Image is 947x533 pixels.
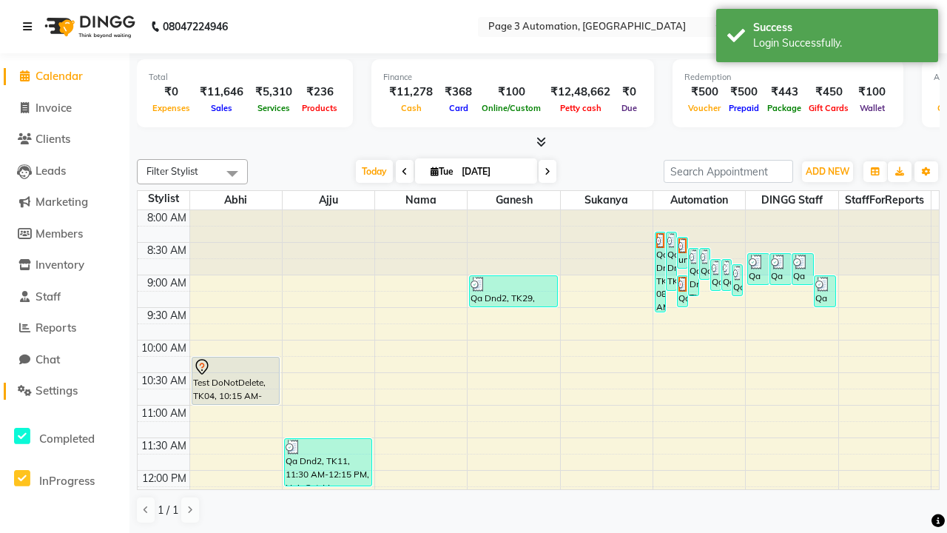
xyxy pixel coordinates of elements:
[138,373,189,389] div: 10:30 AM
[39,432,95,446] span: Completed
[748,254,769,284] div: Qa Dnd2, TK21, 08:40 AM-09:10 AM, Hair Cut By Expert-Men
[158,503,178,518] span: 1 / 1
[770,254,791,284] div: Qa Dnd2, TK22, 08:40 AM-09:10 AM, Hair Cut By Expert-Men
[397,103,425,113] span: Cash
[36,321,76,335] span: Reports
[856,103,889,113] span: Wallet
[144,275,189,291] div: 9:00 AM
[38,6,139,47] img: logo
[427,166,457,177] span: Tue
[764,103,805,113] span: Package
[4,100,126,117] a: Invoice
[4,352,126,369] a: Chat
[684,71,892,84] div: Redemption
[138,341,189,356] div: 10:00 AM
[192,358,279,404] div: Test DoNotDelete, TK04, 10:15 AM-11:00 AM, Hair Cut-Men
[4,226,126,243] a: Members
[36,195,88,209] span: Marketing
[36,69,83,83] span: Calendar
[194,84,249,101] div: ₹11,646
[753,36,927,51] div: Login Successfully.
[375,191,467,209] span: Nama
[656,232,665,312] div: Qa Dnd2, TK19, 08:20 AM-09:35 AM, Hair Cut By Expert-Men,Hair Cut-Men
[616,84,642,101] div: ₹0
[852,84,892,101] div: ₹100
[746,191,838,209] span: DINGG Staff
[815,276,835,306] div: Qa Dnd2, TK30, 09:00 AM-09:30 AM, Hair cut Below 12 years (Boy)
[249,84,298,101] div: ₹5,310
[36,289,61,304] span: Staff
[805,103,852,113] span: Gift Cards
[36,227,83,241] span: Members
[664,160,793,183] input: Search Appointment
[4,131,126,148] a: Clients
[207,103,236,113] span: Sales
[163,6,228,47] b: 08047224946
[4,163,126,180] a: Leads
[285,439,371,486] div: Qa Dnd2, TK11, 11:30 AM-12:15 PM, Hair Cut-Men
[36,258,84,272] span: Inventory
[254,103,294,113] span: Services
[478,103,545,113] span: Online/Custom
[678,276,687,306] div: Qa Dnd2, TK31, 09:00 AM-09:30 AM, Hair cut Below 12 years (Boy)
[144,308,189,324] div: 9:30 AM
[4,320,126,337] a: Reports
[298,84,341,101] div: ₹236
[149,103,194,113] span: Expenses
[545,84,616,101] div: ₹12,48,662
[146,165,198,177] span: Filter Stylist
[839,191,931,209] span: StaffForReports
[725,103,763,113] span: Prepaid
[445,103,472,113] span: Card
[149,84,194,101] div: ₹0
[689,249,698,295] div: Qa Dnd2, TK28, 08:35 AM-09:20 AM, Hair Cut-Men
[556,103,605,113] span: Petty cash
[753,20,927,36] div: Success
[457,161,531,183] input: 2025-09-02
[190,191,282,209] span: Abhi
[561,191,653,209] span: Sukanya
[711,260,721,290] div: Qa Dnd2, TK25, 08:45 AM-09:15 AM, Hair Cut By Expert-Men
[684,84,724,101] div: ₹500
[802,161,853,182] button: ADD NEW
[4,194,126,211] a: Marketing
[667,232,676,290] div: Qa Dnd2, TK24, 08:20 AM-09:15 AM, Special Hair Wash- Men
[39,474,95,488] span: InProgress
[138,406,189,421] div: 11:00 AM
[138,438,189,454] div: 11:30 AM
[383,71,642,84] div: Finance
[4,383,126,400] a: Settings
[36,132,70,146] span: Clients
[149,71,341,84] div: Total
[678,238,687,268] div: undefined, TK18, 08:25 AM-08:55 AM, Hair cut Below 12 years (Boy)
[138,191,189,207] div: Stylist
[383,84,439,101] div: ₹11,278
[36,383,78,398] span: Settings
[792,254,813,284] div: Qa Dnd2, TK23, 08:40 AM-09:10 AM, Hair cut Below 12 years (Boy)
[470,276,556,306] div: Qa Dnd2, TK29, 09:00 AM-09:30 AM, Hair cut Below 12 years (Boy)
[4,68,126,85] a: Calendar
[806,166,849,177] span: ADD NEW
[36,164,66,178] span: Leads
[144,210,189,226] div: 8:00 AM
[722,260,732,290] div: Qa Dnd2, TK26, 08:45 AM-09:15 AM, Hair Cut By Expert-Men
[724,84,764,101] div: ₹500
[139,471,189,486] div: 12:00 PM
[684,103,724,113] span: Voucher
[618,103,641,113] span: Due
[283,191,374,209] span: Ajju
[4,289,126,306] a: Staff
[36,352,60,366] span: Chat
[805,84,852,101] div: ₹450
[36,101,72,115] span: Invoice
[298,103,341,113] span: Products
[478,84,545,101] div: ₹100
[732,265,742,295] div: Qa Dnd2, TK27, 08:50 AM-09:20 AM, Hair Cut By Expert-Men
[439,84,478,101] div: ₹368
[144,243,189,258] div: 8:30 AM
[700,249,710,279] div: Qa Dnd2, TK20, 08:35 AM-09:05 AM, Hair cut Below 12 years (Boy)
[356,160,393,183] span: Today
[468,191,559,209] span: Ganesh
[653,191,745,209] span: Automation
[764,84,805,101] div: ₹443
